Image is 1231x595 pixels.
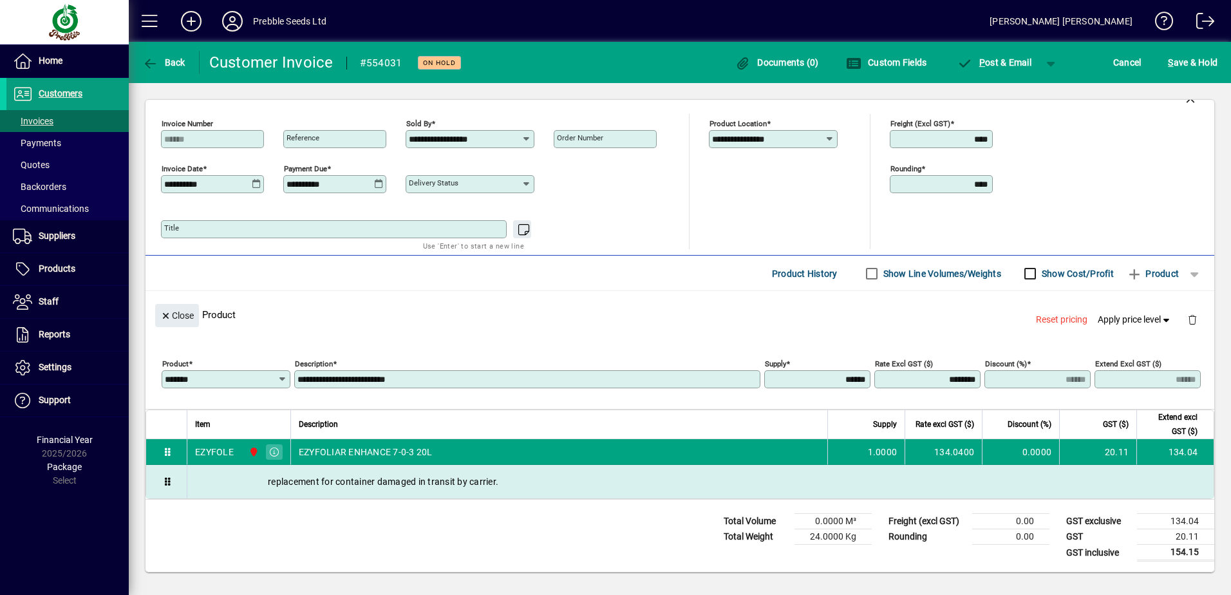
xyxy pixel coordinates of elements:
span: Suppliers [39,231,75,241]
span: ost & Email [957,57,1031,68]
a: Quotes [6,154,129,176]
span: P [979,57,985,68]
td: 0.0000 M³ [794,514,872,529]
td: GST [1060,529,1137,545]
span: Supply [873,417,897,431]
td: 0.00 [972,529,1049,545]
td: GST exclusive [1060,514,1137,529]
span: Communications [13,203,89,214]
button: Product [1120,262,1185,285]
mat-label: Title [164,223,179,232]
td: 134.04 [1137,514,1214,529]
td: 20.11 [1059,439,1136,465]
a: Reports [6,319,129,351]
span: Products [39,263,75,274]
a: Backorders [6,176,129,198]
td: 154.15 [1137,545,1214,561]
span: Payments [13,138,61,148]
td: 0.0000 [982,439,1059,465]
button: Add [171,10,212,33]
span: Customers [39,88,82,99]
span: Apply price level [1098,313,1172,326]
span: Support [39,395,71,405]
span: Custom Fields [846,57,927,68]
span: Extend excl GST ($) [1145,410,1198,439]
mat-label: Rounding [890,164,921,173]
mat-label: Description [295,359,333,368]
mat-label: Sold by [406,119,431,128]
label: Show Line Volumes/Weights [881,267,1001,280]
span: Close [160,305,194,326]
a: Invoices [6,110,129,132]
span: Cancel [1113,52,1142,73]
div: #554031 [360,53,402,73]
td: 134.04 [1136,439,1214,465]
td: GST inclusive [1060,545,1137,561]
span: Invoices [13,116,53,126]
mat-label: Freight (excl GST) [890,119,950,128]
span: Discount (%) [1008,417,1051,431]
span: Product [1127,263,1179,284]
td: 24.0000 Kg [794,529,872,545]
button: Custom Fields [843,51,930,74]
span: Rate excl GST ($) [916,417,974,431]
mat-label: Discount (%) [985,359,1027,368]
mat-label: Extend excl GST ($) [1095,359,1161,368]
mat-label: Product [162,359,189,368]
span: GST ($) [1103,417,1129,431]
span: Backorders [13,182,66,192]
a: Communications [6,198,129,220]
span: Package [47,462,82,472]
mat-hint: Use 'Enter' to start a new line [423,238,524,253]
span: ave & Hold [1168,52,1217,73]
mat-label: Delivery status [409,178,458,187]
a: Home [6,45,129,77]
span: Quotes [13,160,50,170]
label: Show Cost/Profit [1039,267,1114,280]
td: Freight (excl GST) [882,514,972,529]
td: 20.11 [1137,529,1214,545]
mat-label: Payment due [284,164,327,173]
span: Back [142,57,185,68]
a: Suppliers [6,220,129,252]
mat-label: Supply [765,359,786,368]
mat-label: Invoice date [162,164,203,173]
app-page-header-button: Close [152,309,202,321]
span: PALMERSTON NORTH [245,445,260,459]
a: Staff [6,286,129,318]
button: Reset pricing [1031,308,1093,332]
span: Item [195,417,211,431]
button: Product History [767,262,843,285]
a: Products [6,253,129,285]
td: 0.00 [972,514,1049,529]
div: Prebble Seeds Ltd [253,11,326,32]
span: Financial Year [37,435,93,445]
app-page-header-button: Back [129,51,200,74]
a: Logout [1187,3,1215,44]
div: [PERSON_NAME] [PERSON_NAME] [990,11,1132,32]
mat-label: Reference [287,133,319,142]
a: Knowledge Base [1145,3,1174,44]
button: Post & Email [950,51,1038,74]
span: Staff [39,296,59,307]
span: Product History [772,263,838,284]
app-page-header-button: Delete [1177,314,1208,325]
div: Customer Invoice [209,52,334,73]
td: Rounding [882,529,972,545]
div: 134.0400 [913,446,974,458]
button: Apply price level [1093,308,1178,332]
span: Documents (0) [735,57,819,68]
button: Back [139,51,189,74]
td: Total Weight [717,529,794,545]
span: Settings [39,362,71,372]
mat-label: Order number [557,133,603,142]
span: 1.0000 [868,446,897,458]
span: S [1168,57,1173,68]
td: Total Volume [717,514,794,529]
button: Close [155,304,199,327]
button: Save & Hold [1165,51,1221,74]
span: Home [39,55,62,66]
button: Cancel [1110,51,1145,74]
button: Delete [1177,304,1208,335]
mat-label: Product location [709,119,767,128]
